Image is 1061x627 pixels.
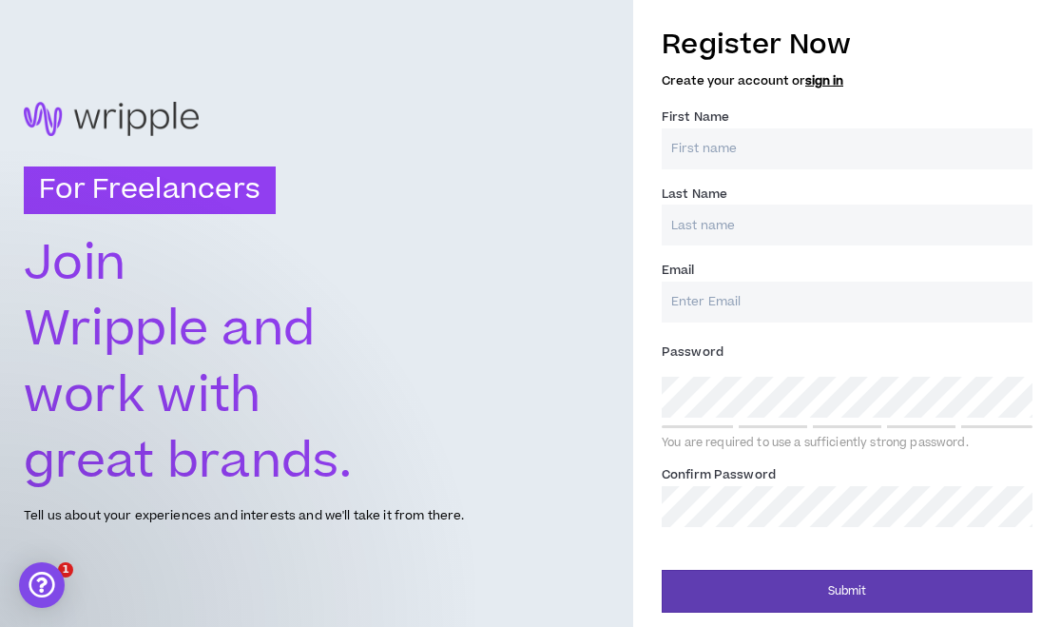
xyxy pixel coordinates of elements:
[662,205,1032,245] input: Last name
[662,460,776,490] label: Confirm Password
[24,362,262,431] text: work with
[662,179,727,209] label: Last Name
[662,570,1032,613] button: Submit
[662,102,729,132] label: First Name
[662,25,1032,65] h3: Register Now
[662,74,1032,88] h5: Create your account or
[24,295,315,364] text: Wripple and
[662,128,1032,169] input: First name
[24,507,464,525] p: Tell us about your experiences and interests and we'll take it from there.
[58,562,73,578] span: 1
[24,427,354,497] text: great brands.
[19,562,65,608] div: Open Intercom Messenger
[24,167,276,214] h3: For Freelancers
[662,255,695,285] label: Email
[662,282,1032,323] input: Enter Email
[805,72,843,89] a: sign in
[662,436,1032,451] div: You are required to use a sufficiently strong password.
[24,229,126,299] text: Join
[662,343,723,361] span: Password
